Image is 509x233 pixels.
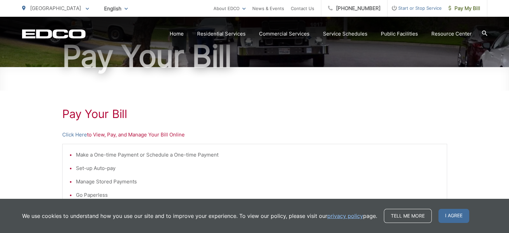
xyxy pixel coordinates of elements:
[381,30,418,38] a: Public Facilities
[327,212,363,220] a: privacy policy
[431,30,472,38] a: Resource Center
[323,30,367,38] a: Service Schedules
[22,29,86,39] a: EDCD logo. Return to the homepage.
[22,40,487,73] h1: Pay Your Bill
[170,30,184,38] a: Home
[291,4,314,12] a: Contact Us
[197,30,246,38] a: Residential Services
[438,209,469,223] span: I agree
[214,4,246,12] a: About EDCO
[76,178,440,186] li: Manage Stored Payments
[30,5,81,11] span: [GEOGRAPHIC_DATA]
[76,191,440,199] li: Go Paperless
[259,30,310,38] a: Commercial Services
[99,3,133,14] span: English
[76,151,440,159] li: Make a One-time Payment or Schedule a One-time Payment
[448,4,480,12] span: Pay My Bill
[22,212,377,220] p: We use cookies to understand how you use our site and to improve your experience. To view our pol...
[252,4,284,12] a: News & Events
[76,164,440,172] li: Set-up Auto-pay
[384,209,432,223] a: Tell me more
[62,131,87,139] a: Click Here
[62,131,447,139] p: to View, Pay, and Manage Your Bill Online
[62,107,447,121] h1: Pay Your Bill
